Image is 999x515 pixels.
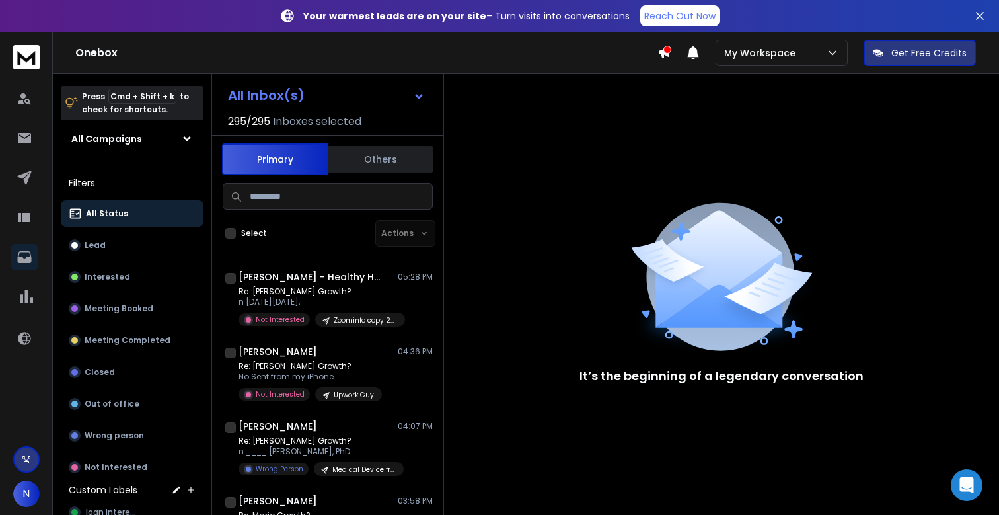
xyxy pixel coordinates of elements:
[61,264,203,290] button: Interested
[85,399,139,409] p: Out of office
[61,327,203,354] button: Meeting Completed
[61,454,203,481] button: Not Interested
[239,286,397,297] p: Re: [PERSON_NAME] Growth?
[273,114,361,130] h3: Inboxes selected
[398,272,433,282] p: 05:28 PM
[256,389,305,399] p: Not Interested
[398,496,433,506] p: 03:58 PM
[256,464,303,474] p: Wrong Person
[239,372,382,382] p: No Sent from my iPhone
[85,335,170,346] p: Meeting Completed
[85,367,115,377] p: Closed
[85,272,130,282] p: Interested
[13,481,40,507] button: N
[217,82,435,108] button: All Inbox(s)
[239,345,317,358] h1: [PERSON_NAME]
[86,208,128,219] p: All Status
[61,296,203,322] button: Meeting Booked
[239,495,317,508] h1: [PERSON_NAME]
[724,46,801,59] p: My Workspace
[256,315,305,325] p: Not Interested
[239,270,384,284] h1: [PERSON_NAME] - Healthy Habits Living
[85,430,144,441] p: Wrong person
[398,421,433,432] p: 04:07 PM
[71,132,142,145] h1: All Campaigns
[864,40,976,66] button: Get Free Credits
[579,367,864,385] p: It’s the beginning of a legendary conversation
[951,469,982,501] div: Open Intercom Messenger
[328,145,433,174] button: Others
[239,436,397,446] p: Re: [PERSON_NAME] Growth?
[332,465,396,475] p: Medical Device from Twitter Giveaway
[239,361,382,372] p: Re: [PERSON_NAME] Growth?
[85,303,153,314] p: Meeting Booked
[61,174,203,192] h3: Filters
[239,420,317,433] h1: [PERSON_NAME]
[241,228,267,239] label: Select
[61,232,203,258] button: Lead
[85,240,106,251] p: Lead
[303,9,630,22] p: – Turn visits into conversations
[228,89,305,102] h1: All Inbox(s)
[82,90,189,116] p: Press to check for shortcuts.
[228,114,270,130] span: 295 / 295
[222,143,328,175] button: Primary
[239,446,397,457] p: n ____ [PERSON_NAME], PhD
[644,9,716,22] p: Reach Out Now
[61,359,203,385] button: Closed
[61,126,203,152] button: All Campaigns
[61,391,203,417] button: Out of office
[69,483,137,496] h3: Custom Labels
[239,297,397,307] p: n [DATE][DATE],
[61,422,203,449] button: Wrong person
[108,89,176,104] span: Cmd + Shift + k
[334,315,397,325] p: Zoominfo copy 230k
[13,45,40,69] img: logo
[334,390,374,400] p: Upwork Guy
[85,462,147,473] p: Not Interested
[75,45,657,61] h1: Onebox
[303,9,486,22] strong: Your warmest leads are on your site
[640,5,720,26] a: Reach Out Now
[398,346,433,357] p: 04:36 PM
[891,46,967,59] p: Get Free Credits
[61,200,203,227] button: All Status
